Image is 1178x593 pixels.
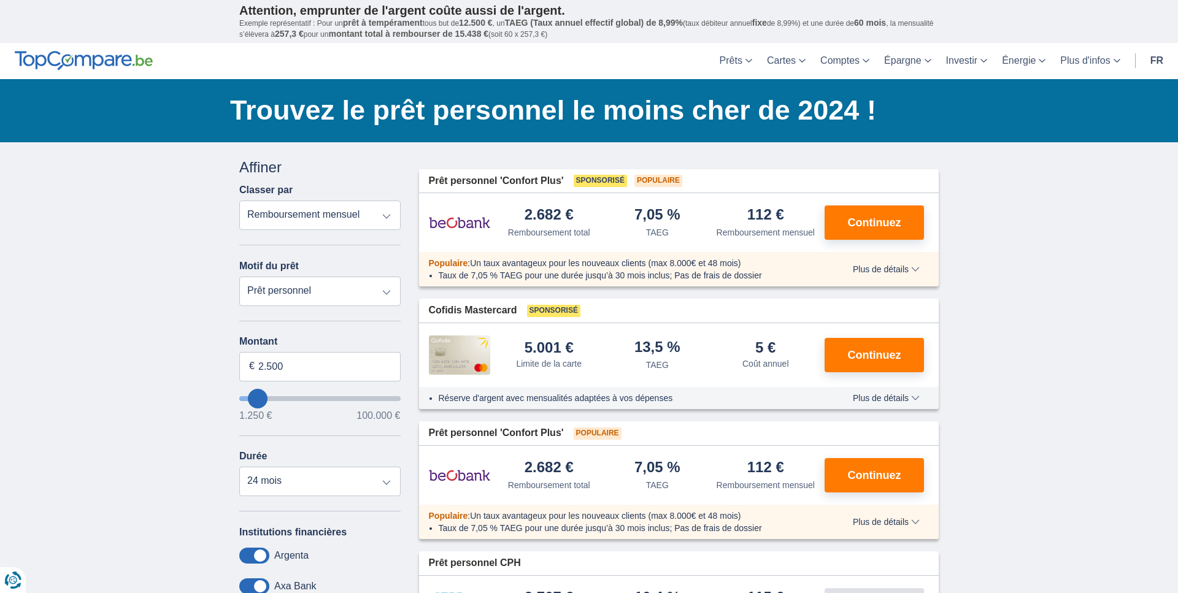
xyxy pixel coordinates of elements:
div: TAEG [646,226,669,239]
button: Continuez [825,205,924,240]
img: pret personnel Beobank [429,460,490,491]
a: Comptes [813,43,877,79]
div: : [419,257,827,269]
li: Taux de 7,05 % TAEG pour une durée jusqu’à 30 mois inclus; Pas de frais de dossier [439,522,817,534]
span: 12.500 € [459,18,493,28]
li: Réserve d'argent avec mensualités adaptées à vos dépenses [439,392,817,404]
span: 257,3 € [275,29,304,39]
div: Remboursement total [508,479,590,491]
span: 60 mois [854,18,886,28]
button: Plus de détails [844,517,929,527]
span: Populaire [574,427,622,440]
div: 7,05 % [634,207,680,224]
label: Argenta [274,550,309,561]
div: 2.682 € [525,460,574,476]
span: prêt à tempérament [343,18,423,28]
div: Coût annuel [742,358,789,370]
div: : [419,510,827,522]
span: 100.000 € [356,411,400,421]
span: Continuez [848,350,901,361]
div: 5 € [755,340,776,355]
p: Attention, emprunter de l'argent coûte aussi de l'argent. [239,3,939,18]
div: Remboursement total [508,226,590,239]
a: Épargne [877,43,939,79]
span: Populaire [429,258,468,268]
div: Affiner [239,157,401,178]
img: TopCompare [15,51,153,71]
label: Classer par [239,185,293,196]
span: Plus de détails [853,394,920,402]
span: fixe [752,18,767,28]
label: Durée [239,451,267,462]
span: Populaire [429,511,468,521]
div: 112 € [747,207,784,224]
label: Montant [239,336,401,347]
span: TAEG (Taux annuel effectif global) de 8,99% [505,18,683,28]
span: 1.250 € [239,411,272,421]
span: Prêt personnel 'Confort Plus' [429,174,564,188]
img: pret personnel Beobank [429,207,490,238]
span: Continuez [848,470,901,481]
a: Investir [939,43,995,79]
span: Sponsorisé [574,175,627,187]
a: Plus d'infos [1053,43,1127,79]
span: Un taux avantageux pour les nouveaux clients (max 8.000€ et 48 mois) [470,258,741,268]
div: TAEG [646,479,669,491]
input: wantToBorrow [239,396,401,401]
span: Un taux avantageux pour les nouveaux clients (max 8.000€ et 48 mois) [470,511,741,521]
button: Continuez [825,338,924,372]
div: 2.682 € [525,207,574,224]
a: fr [1143,43,1171,79]
span: montant total à rembourser de 15.438 € [328,29,488,39]
label: Institutions financières [239,527,347,538]
div: Limite de la carte [516,358,582,370]
div: 13,5 % [634,340,680,356]
span: Plus de détails [853,265,920,274]
img: pret personnel Cofidis CC [429,335,490,375]
a: Prêts [712,43,760,79]
label: Motif du prêt [239,261,299,272]
div: TAEG [646,359,669,371]
span: Prêt personnel 'Confort Plus' [429,426,564,440]
label: Axa Bank [274,581,316,592]
span: Cofidis Mastercard [429,304,517,318]
span: Plus de détails [853,518,920,526]
div: 5.001 € [525,340,574,355]
span: Continuez [848,217,901,228]
button: Plus de détails [844,264,929,274]
a: Énergie [995,43,1053,79]
div: Remboursement mensuel [717,226,815,239]
span: € [249,359,255,373]
div: 112 € [747,460,784,476]
div: 7,05 % [634,460,680,476]
span: Prêt personnel CPH [429,556,521,570]
a: Cartes [760,43,813,79]
span: Populaire [634,175,682,187]
p: Exemple représentatif : Pour un tous but de , un (taux débiteur annuel de 8,99%) et une durée de ... [239,18,939,40]
h1: Trouvez le prêt personnel le moins cher de 2024 ! [230,91,939,129]
button: Continuez [825,458,924,492]
span: Sponsorisé [527,305,580,317]
div: Remboursement mensuel [717,479,815,491]
button: Plus de détails [844,393,929,403]
li: Taux de 7,05 % TAEG pour une durée jusqu’à 30 mois inclus; Pas de frais de dossier [439,269,817,281]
